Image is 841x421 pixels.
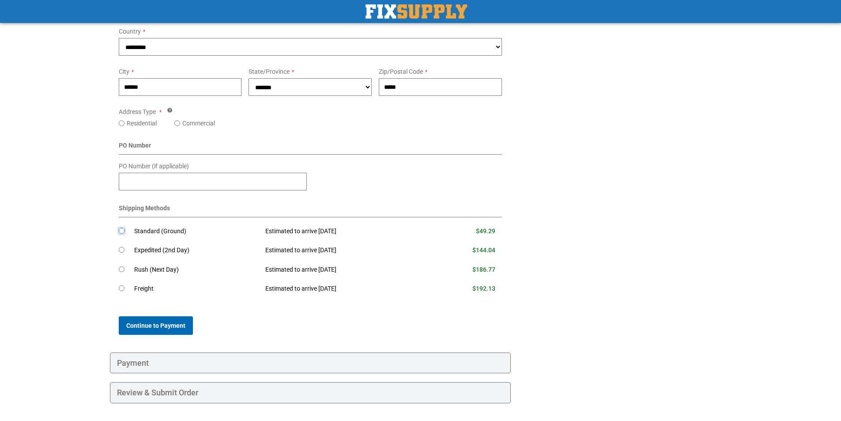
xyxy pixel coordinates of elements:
div: Review & Submit Order [110,382,511,403]
td: Estimated to arrive [DATE] [259,241,429,260]
td: Expedited (2nd Day) [134,241,259,260]
span: $192.13 [472,285,495,292]
label: Residential [127,119,157,128]
span: Continue to Payment [126,322,185,329]
label: Commercial [182,119,215,128]
img: Fix Industrial Supply [366,4,467,19]
td: Estimated to arrive [DATE] [259,222,429,241]
div: Payment [110,353,511,374]
span: $186.77 [472,266,495,273]
span: Address Type [119,108,156,115]
td: Rush (Next Day) [134,260,259,280]
td: Estimated to arrive [DATE] [259,279,429,299]
td: Estimated to arrive [DATE] [259,260,429,280]
span: City [119,68,129,75]
div: Shipping Methods [119,204,502,217]
div: PO Number [119,141,502,155]
span: $49.29 [476,228,495,235]
span: Zip/Postal Code [379,68,423,75]
button: Continue to Payment [119,316,193,335]
span: $144.04 [472,247,495,254]
a: store logo [366,4,467,19]
span: State/Province [249,68,290,75]
td: Freight [134,279,259,299]
td: Standard (Ground) [134,222,259,241]
span: PO Number (if applicable) [119,163,189,170]
span: Country [119,28,141,35]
